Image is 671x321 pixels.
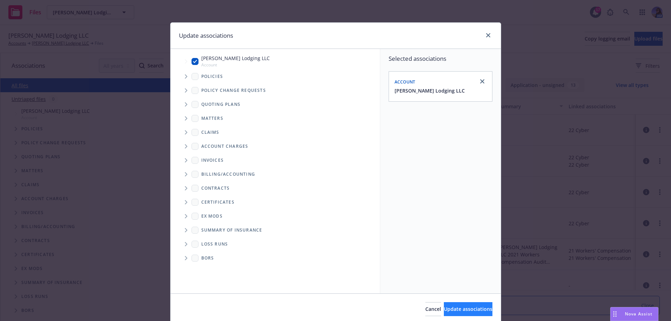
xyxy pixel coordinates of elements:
[201,102,241,107] span: Quoting plans
[395,87,465,94] button: [PERSON_NAME] Lodging LLC
[444,306,492,312] span: Update associations
[201,228,262,232] span: Summary of insurance
[389,54,492,63] span: Selected associations
[201,54,270,62] span: [PERSON_NAME] Lodging LLC
[425,306,441,312] span: Cancel
[201,186,230,190] span: Contracts
[201,214,223,218] span: Ex Mods
[611,307,619,321] div: Drag to move
[171,53,380,167] div: Tree Example
[201,200,235,204] span: Certificates
[171,167,380,265] div: Folder Tree Example
[625,311,652,317] span: Nova Assist
[425,302,441,316] button: Cancel
[201,88,266,93] span: Policy change requests
[201,74,223,79] span: Policies
[395,79,416,85] span: Account
[610,307,658,321] button: Nova Assist
[201,62,270,68] span: Account
[201,144,248,148] span: Account charges
[179,31,233,40] h1: Update associations
[444,302,492,316] button: Update associations
[201,256,214,260] span: BORs
[201,242,228,246] span: Loss Runs
[478,77,486,86] a: close
[201,116,223,121] span: Matters
[201,158,224,162] span: Invoices
[484,31,492,39] a: close
[201,172,255,176] span: Billing/Accounting
[201,130,219,134] span: Claims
